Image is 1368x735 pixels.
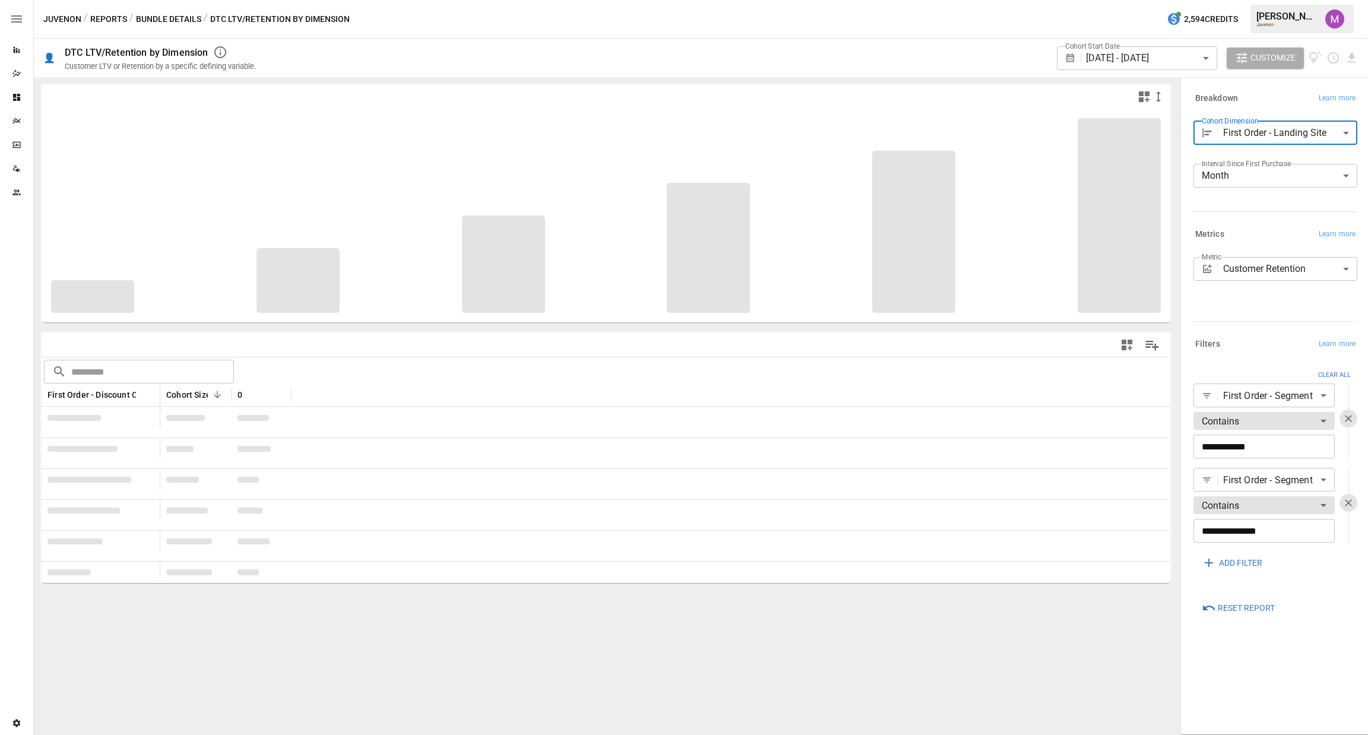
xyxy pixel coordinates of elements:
div: Contains [1193,493,1335,517]
h6: Metrics [1195,228,1224,241]
button: Bundle Details [136,12,201,27]
button: ADD FILTER [1193,552,1271,574]
label: Metric [1202,252,1221,262]
button: Schedule report [1326,51,1340,65]
button: Manage Columns [1139,332,1166,359]
span: Learn more [1319,93,1356,104]
span: 2,594 Credits [1184,12,1238,27]
div: / [204,12,208,27]
span: First Order - Discount Code [47,389,152,401]
button: Juvenon [43,12,81,27]
div: / [84,12,88,27]
span: Learn more [1319,338,1356,350]
button: Reports [90,12,127,27]
div: First Order - Landing Site [1223,121,1357,145]
button: Customize [1227,47,1304,69]
h6: Filters [1195,338,1220,351]
button: Reset Report [1193,597,1283,619]
label: Interval Since First Purchase [1202,159,1291,169]
span: First Order - Segment [1223,389,1316,403]
div: [PERSON_NAME] [1256,11,1318,22]
label: Cohort Dimension [1202,116,1258,126]
button: Sort [209,386,226,403]
button: View documentation [1309,47,1322,69]
div: 👤 [43,52,55,64]
button: Download report [1345,51,1358,65]
div: / [129,12,134,27]
button: Sort [243,386,260,403]
div: [DATE] - [DATE] [1086,46,1217,70]
div: Juvenon [1256,22,1318,27]
button: Umer Muhammed [1318,2,1351,36]
button: Clear ALl [1312,367,1357,384]
h6: Breakdown [1195,92,1238,105]
div: Customer Retention [1223,257,1357,281]
span: First Order - Segment [1223,473,1316,487]
div: DTC LTV/Retention by Dimension [65,47,208,58]
button: Sort [137,386,154,403]
span: Reset Report [1218,601,1275,616]
label: Cohort Start Date [1065,41,1120,51]
button: 2,594Credits [1162,8,1243,30]
span: 0 [237,389,242,401]
div: Customer LTV or Retention by a specific defining variable. [65,62,256,71]
div: Contains [1193,409,1335,433]
span: Learn more [1319,229,1356,240]
span: Customize [1250,50,1296,65]
span: ADD FILTER [1219,556,1262,571]
img: Umer Muhammed [1325,9,1344,28]
div: Month [1193,164,1357,188]
span: Cohort Size [166,389,211,401]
